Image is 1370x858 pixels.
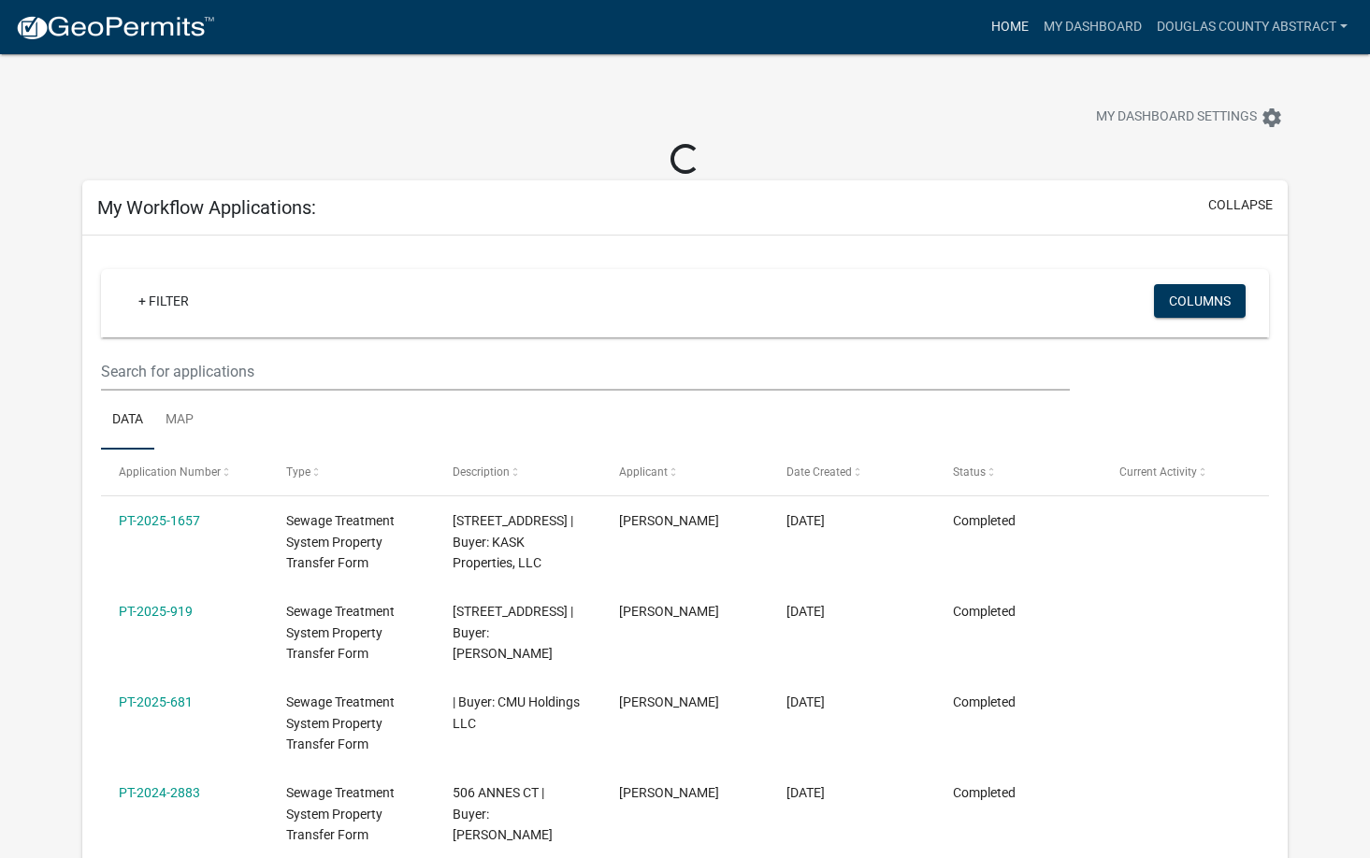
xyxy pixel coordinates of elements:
span: | Buyer: CMU Holdings LLC [453,694,580,731]
h5: My Workflow Applications: [97,196,316,219]
span: Sewage Treatment System Property Transfer Form [286,694,395,752]
span: Jennifer Cavers [619,694,719,709]
button: My Dashboard Settingssettings [1081,99,1298,136]
datatable-header-cell: Current Activity [1102,450,1268,494]
span: 25894 CO HWY 73 | Buyer: KASK Properties, LLC [453,513,573,571]
a: PT-2025-681 [119,694,193,709]
a: My Dashboard [1036,9,1149,45]
span: 04/29/2025 [786,604,825,619]
span: Status [953,465,986,479]
span: Completed [953,694,1016,709]
span: Applicant [619,465,668,479]
span: Jennifer Cavers [619,513,719,528]
a: + Filter [123,284,204,318]
span: Type [286,465,310,479]
button: collapse [1208,195,1273,215]
datatable-header-cell: Date Created [768,450,934,494]
span: 12/23/2024 [786,785,825,800]
span: 506 ANNES CT | Buyer: Kerry J Nelson [453,785,553,843]
span: Description [453,465,510,479]
a: Douglas County Abstract [1149,9,1355,45]
span: Jennifer Cavers [619,785,719,800]
span: Sewage Treatment System Property Transfer Form [286,785,395,843]
datatable-header-cell: Description [435,450,601,494]
input: Search for applications [101,352,1069,391]
span: Current Activity [1119,465,1197,479]
span: Date Created [786,465,852,479]
span: Completed [953,604,1016,619]
span: Completed [953,513,1016,528]
span: Sewage Treatment System Property Transfer Form [286,604,395,662]
a: PT-2025-1657 [119,513,200,528]
datatable-header-cell: Status [935,450,1102,494]
button: Columns [1154,284,1246,318]
a: PT-2024-2883 [119,785,200,800]
a: Data [101,391,154,450]
a: PT-2025-919 [119,604,193,619]
span: 219 DAYTON AVE S | Buyer: Christina Noll [453,604,573,662]
datatable-header-cell: Application Number [101,450,267,494]
a: Home [984,9,1036,45]
span: Jennifer Cavers [619,604,719,619]
span: 04/03/2025 [786,694,825,709]
a: Map [154,391,205,450]
datatable-header-cell: Applicant [601,450,768,494]
span: Application Number [119,465,221,479]
span: Sewage Treatment System Property Transfer Form [286,513,395,571]
i: settings [1261,107,1283,129]
span: My Dashboard Settings [1096,107,1257,129]
span: Completed [953,785,1016,800]
span: 07/10/2025 [786,513,825,528]
datatable-header-cell: Type [268,450,435,494]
